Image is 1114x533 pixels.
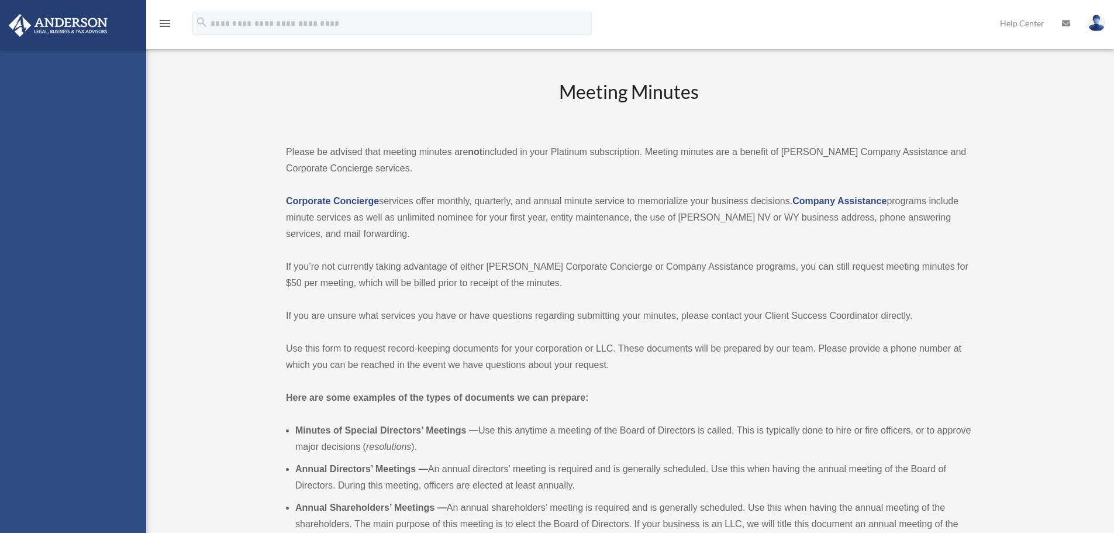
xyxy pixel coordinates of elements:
[286,341,971,373] p: Use this form to request record-keeping documents for your corporation or LLC. These documents wi...
[158,20,172,30] a: menu
[1088,15,1105,32] img: User Pic
[286,79,971,128] h2: Meeting Minutes
[295,464,428,474] b: Annual Directors’ Meetings —
[5,14,111,37] img: Anderson Advisors Platinum Portal
[468,147,482,157] strong: not
[195,16,208,29] i: search
[286,308,971,324] p: If you are unsure what services you have or have questions regarding submitting your minutes, ple...
[295,461,971,494] li: An annual directors’ meeting is required and is generally scheduled. Use this when having the ann...
[366,442,411,452] em: resolutions
[286,144,971,177] p: Please be advised that meeting minutes are included in your Platinum subscription. Meeting minute...
[286,196,379,206] a: Corporate Concierge
[792,196,887,206] a: Company Assistance
[286,259,971,291] p: If you’re not currently taking advantage of either [PERSON_NAME] Corporate Concierge or Company A...
[295,503,447,513] b: Annual Shareholders’ Meetings —
[286,393,589,403] strong: Here are some examples of the types of documents we can prepare:
[158,16,172,30] i: menu
[295,422,971,455] li: Use this anytime a meeting of the Board of Directors is called. This is typically done to hire or...
[286,193,971,242] p: services offer monthly, quarterly, and annual minute service to memorialize your business decisio...
[295,425,478,435] b: Minutes of Special Directors’ Meetings —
